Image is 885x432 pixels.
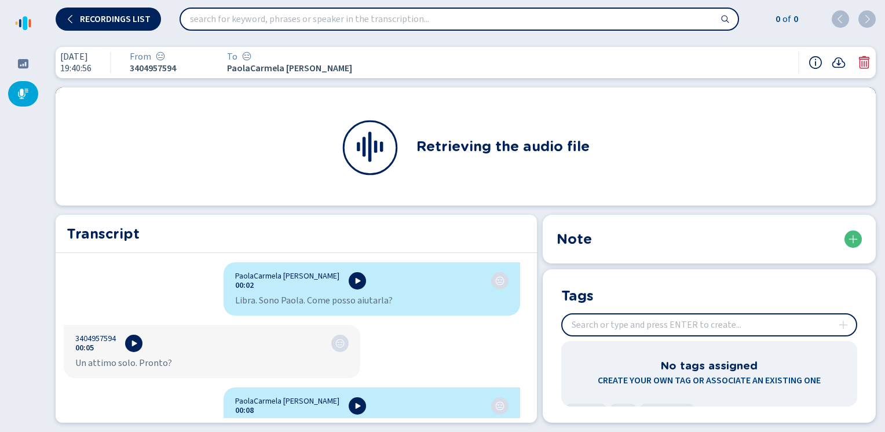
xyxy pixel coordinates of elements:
div: Dashboard [8,51,38,76]
span: [DATE] [60,52,92,62]
svg: icon-emoji-neutral [495,401,504,411]
span: PaolaCarmela [PERSON_NAME] [227,63,352,74]
span: From [130,52,151,62]
h2: Transcript [67,224,525,244]
h2: Note [557,229,592,250]
h3: No tags assigned [660,357,758,374]
span: Recordings list [80,14,151,24]
button: Recordings list [56,8,161,31]
input: search for keyword, phrases or speaker in the transcription... [181,9,738,30]
button: 00:02 [235,281,254,290]
svg: icon-emoji-neutral [242,52,251,61]
div: Neutral sentiment [242,52,251,62]
div: Un attimo solo. Pronto? [75,357,349,369]
svg: plus [849,235,858,244]
div: Neutral sentiment [335,339,345,348]
button: Recording information [809,56,822,69]
span: 3404957594 [75,334,116,343]
svg: cloud-arrow-down-fill [832,56,846,69]
div: Tag 'parola1' [566,404,606,422]
svg: plus [839,320,848,330]
span: PaolaCarmela [PERSON_NAME] [235,397,339,406]
svg: icon-emoji-neutral [156,52,165,61]
span: telefonata [645,406,689,420]
div: Neutral sentiment [495,276,504,285]
button: 00:08 [235,406,254,415]
span: parola1 [571,406,601,420]
svg: play [353,276,362,285]
svg: dashboard-filled [17,58,29,69]
div: Tag 'telefonata' [641,404,693,422]
span: 3404957594 [130,63,199,74]
span: 19:40:56 [60,63,92,74]
svg: play [353,401,362,411]
svg: info-circle [809,56,822,69]
svg: icon-emoji-neutral [495,276,504,285]
svg: trash-fill [857,56,871,69]
span: 0 [791,12,798,26]
button: Delete conversation [857,56,871,69]
span: 0 [773,12,780,26]
div: Tag 'SMS' [610,404,636,422]
button: next (ENTER) [858,10,876,28]
svg: play [129,339,138,348]
svg: chevron-left [836,14,845,24]
svg: chevron-right [862,14,872,24]
div: Neutral sentiment [156,52,165,62]
input: Search or type and press ENTER to create... [562,314,856,335]
div: Neutral sentiment [495,401,504,411]
span: PaolaCarmela [PERSON_NAME] [235,272,339,281]
svg: chevron-left [66,14,75,24]
h2: Tags [561,285,594,304]
button: Recording download [832,56,846,69]
span: of [780,12,791,26]
button: 00:05 [75,343,94,353]
svg: mic-fill [17,88,29,100]
svg: search [721,14,730,24]
span: Create your own tag or associate an existing one [598,374,821,387]
button: previous (shift + ENTER) [832,10,849,28]
span: SMS [615,406,631,420]
div: Libra. Sono Paola. Come posso aiutarla? [235,295,509,306]
h2: Retrieving the audio file [416,136,590,157]
span: To [227,52,237,62]
svg: icon-emoji-neutral [335,339,345,348]
div: Recordings [8,81,38,107]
